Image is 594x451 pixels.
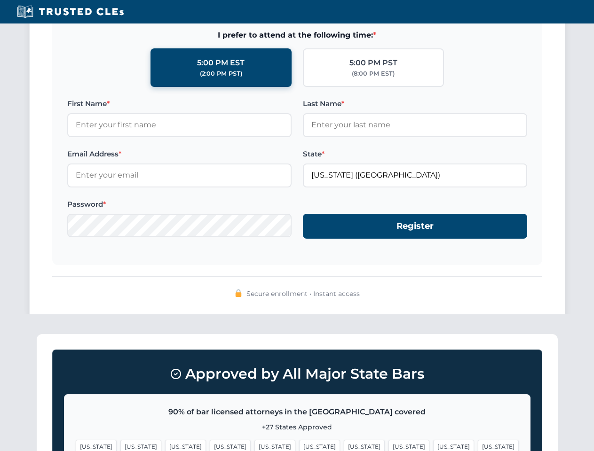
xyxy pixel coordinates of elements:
[67,98,292,109] label: First Name
[352,69,395,78] div: (8:00 PM EST)
[303,113,527,137] input: Enter your last name
[303,148,527,160] label: State
[76,406,519,418] p: 90% of bar licensed attorneys in the [GEOGRAPHIC_DATA] covered
[67,29,527,41] span: I prefer to attend at the following time:
[67,199,292,210] label: Password
[303,163,527,187] input: Florida (FL)
[64,361,531,387] h3: Approved by All Major State Bars
[197,57,245,69] div: 5:00 PM EST
[235,289,242,297] img: 🔒
[200,69,242,78] div: (2:00 PM PST)
[303,98,527,109] label: Last Name
[67,148,292,160] label: Email Address
[67,113,292,137] input: Enter your first name
[76,422,519,432] p: +27 States Approved
[14,5,127,19] img: Trusted CLEs
[349,57,397,69] div: 5:00 PM PST
[246,288,360,299] span: Secure enrollment • Instant access
[303,214,527,239] button: Register
[67,163,292,187] input: Enter your email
